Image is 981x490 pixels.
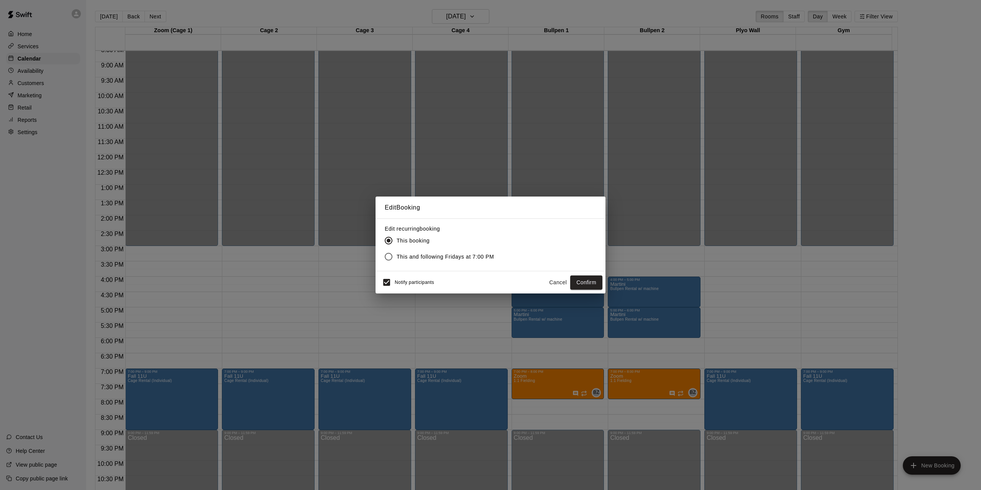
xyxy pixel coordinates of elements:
span: This and following Fridays at 7:00 PM [397,253,494,261]
label: Edit recurring booking [385,225,500,233]
button: Cancel [546,275,570,290]
h2: Edit Booking [376,197,605,219]
span: Notify participants [395,280,434,285]
span: This booking [397,237,430,245]
button: Confirm [570,275,602,290]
